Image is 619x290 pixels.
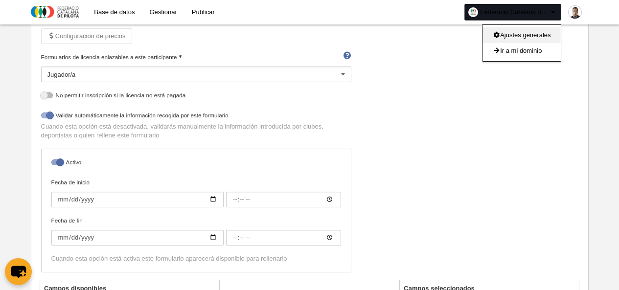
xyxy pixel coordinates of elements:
[41,111,351,122] label: Validar automáticamente la información recogida por este formulario
[41,91,351,102] label: No permitir inscripción si la licencia no está pagada
[482,43,561,59] a: Ir a mi dominio
[569,6,581,19] img: Pa7rUElv1kqe.30x30.jpg
[51,178,341,207] label: Fecha de inicio
[51,254,341,263] div: Cuando esta opción está activa este formulario aparecerá disponible para rellenarlo
[31,6,79,18] img: Federació Catalana de Pilota
[481,7,549,17] span: Federació Catalana de Pilota
[51,216,341,245] label: Fecha de fin
[41,28,132,44] button: Configuración de precios
[468,7,478,17] img: OameYsTrywk4.30x30.jpg
[41,53,351,62] label: Formularios de licencia enlazables a este participante
[226,192,341,207] input: Fecha de inicio
[179,55,182,58] i: Obligatorio
[51,192,224,207] input: Fecha de inicio
[41,122,351,140] p: Cuando esta opción está desactivada, validarás manualmente la información introducida por clubes,...
[51,230,224,245] input: Fecha de fin
[5,258,32,285] button: chat-button
[226,230,341,245] input: Fecha de fin
[51,158,341,169] label: Activo
[482,27,561,43] a: Ajustes generales
[464,4,561,21] a: Federació Catalana de Pilota
[47,71,76,78] span: Jugador/a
